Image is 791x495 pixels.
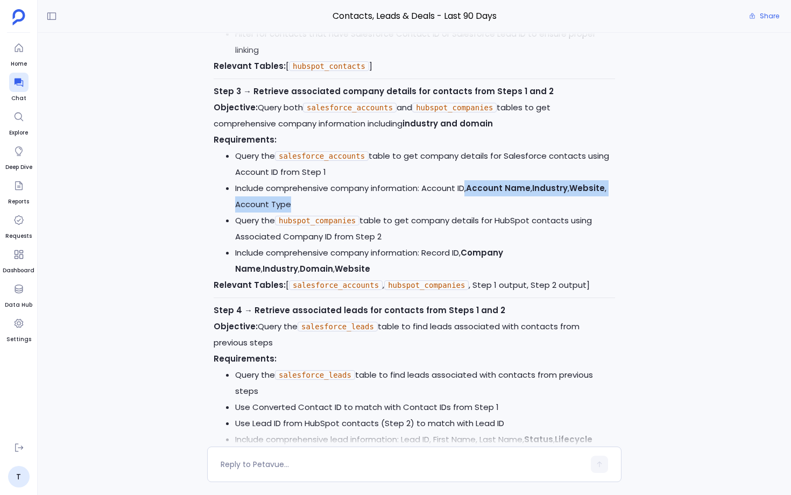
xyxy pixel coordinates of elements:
li: Include comprehensive company information: Record ID, , , , [235,245,615,277]
a: Reports [8,176,29,206]
li: Query the table to find leads associated with contacts from previous steps [235,367,615,399]
span: Deep Dive [5,163,32,172]
code: hubspot_companies [275,216,359,225]
a: T [8,466,30,487]
code: hubspot_companies [412,103,497,112]
a: Settings [6,314,31,344]
li: Query the table to get company details for Salesforce contacts using Account ID from Step 1 [235,148,615,180]
strong: Step 4 → Retrieve associated leads for contacts from Steps 1 and 2 [214,305,505,316]
strong: industry and domain [402,118,493,129]
span: Reports [8,197,29,206]
span: Data Hub [5,301,32,309]
span: Explore [9,129,29,137]
strong: Objective: [214,321,258,332]
strong: Relevant Tables: [214,279,286,291]
span: Home [9,60,29,68]
strong: Objective: [214,102,258,113]
code: salesforce_leads [298,322,378,331]
code: hubspot_companies [384,280,469,290]
strong: Domain [300,263,333,274]
code: salesforce_accounts [303,103,397,112]
a: Dashboard [3,245,34,275]
li: Use Converted Contact ID to match with Contact IDs from Step 1 [235,399,615,415]
code: salesforce_accounts [275,151,369,161]
strong: Step 3 → Retrieve associated company details for contacts from Steps 1 and 2 [214,86,554,97]
span: Dashboard [3,266,34,275]
strong: Website [335,263,370,274]
a: Home [9,38,29,68]
img: petavue logo [12,9,25,25]
strong: Account Name [466,182,531,194]
a: Explore [9,107,29,137]
span: Contacts, Leads & Deals - Last 90 Days [207,9,621,23]
strong: Industry [532,182,568,194]
p: Query both and tables to get comprehensive company information including [214,100,615,132]
p: [ ] [214,58,615,74]
a: Chat [9,73,29,103]
strong: Requirements: [214,353,277,364]
li: Query the table to get company details for HubSpot contacts using Associated Company ID from Step 2 [235,213,615,245]
p: [ , , Step 1 output, Step 2 output] [214,277,615,293]
a: Requests [5,210,32,241]
strong: Relevant Tables: [214,60,286,72]
span: Requests [5,232,32,241]
a: Data Hub [5,279,32,309]
code: salesforce_leads [275,370,355,380]
li: Use Lead ID from HubSpot contacts (Step 2) to match with Lead ID [235,415,615,432]
code: hubspot_contacts [289,61,369,71]
a: Deep Dive [5,142,32,172]
strong: Website [569,182,605,194]
span: Settings [6,335,31,344]
code: salesforce_accounts [289,280,383,290]
li: Include comprehensive company information: Account ID, , , , Account Type [235,180,615,213]
strong: Industry [263,263,298,274]
p: Query the table to find leads associated with contacts from previous steps [214,319,615,351]
span: Share [760,12,779,20]
span: Chat [9,94,29,103]
button: Share [743,9,786,24]
strong: Requirements: [214,134,277,145]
